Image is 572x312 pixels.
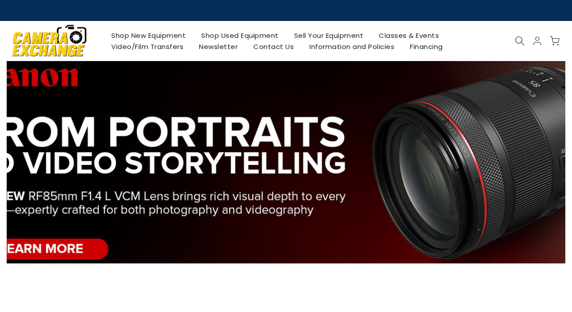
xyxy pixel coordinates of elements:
[402,41,451,52] a: Financing
[194,30,287,41] a: Shop Used Equipment
[302,41,402,52] a: Information and Policies
[104,30,194,41] a: Shop New Equipment
[191,41,246,52] a: Newsletter
[371,30,447,41] a: Classes & Events
[246,41,302,52] a: Contact Us
[104,41,191,52] a: Video/Film Transfers
[286,30,371,41] a: Sell Your Equipment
